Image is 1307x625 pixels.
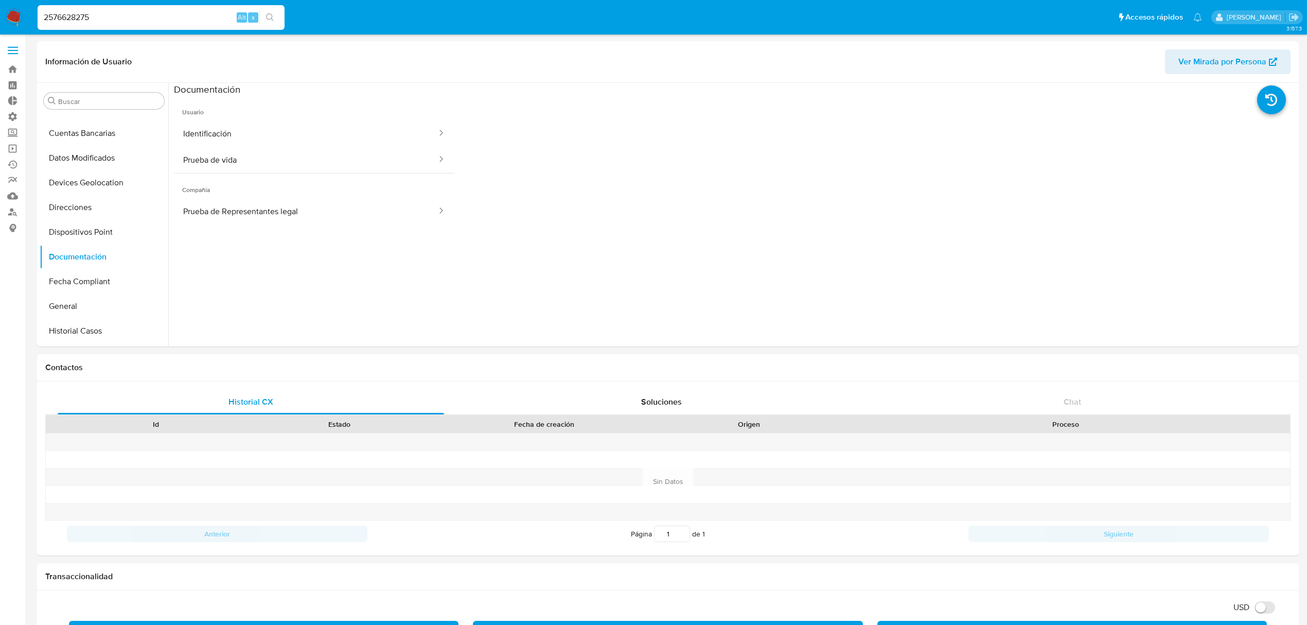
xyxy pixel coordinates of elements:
[238,12,246,22] span: Alt
[45,362,1291,373] h1: Contactos
[1288,12,1299,23] a: Salir
[45,57,132,67] h1: Información de Usuario
[848,419,1283,429] div: Proceso
[40,146,168,170] button: Datos Modificados
[40,170,168,195] button: Devices Geolocation
[48,97,56,105] button: Buscar
[1193,13,1202,22] a: Notificaciones
[1165,49,1291,74] button: Ver Mirada por Persona
[255,419,424,429] div: Estado
[40,245,168,269] button: Documentación
[40,195,168,220] button: Direcciones
[40,121,168,146] button: Cuentas Bancarias
[438,419,650,429] div: Fecha de creación
[968,526,1269,542] button: Siguiente
[40,294,168,319] button: General
[40,269,168,294] button: Fecha Compliant
[38,11,285,24] input: Buscar usuario o caso...
[631,526,705,542] span: Página de
[67,526,367,542] button: Anterior
[1125,12,1183,23] span: Accesos rápidos
[702,529,705,539] span: 1
[45,571,1291,582] h1: Transaccionalidad
[40,220,168,245] button: Dispositivos Point
[71,419,240,429] div: Id
[252,12,255,22] span: s
[641,396,682,408] span: Soluciones
[1178,49,1266,74] span: Ver Mirada por Persona
[664,419,834,429] div: Origen
[1064,396,1081,408] span: Chat
[259,10,280,25] button: search-icon
[1227,12,1285,22] p: agustin.duran@mercadolibre.com
[58,97,160,106] input: Buscar
[228,396,273,408] span: Historial CX
[40,319,168,343] button: Historial Casos
[40,343,168,368] button: Historial Riesgo PLD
